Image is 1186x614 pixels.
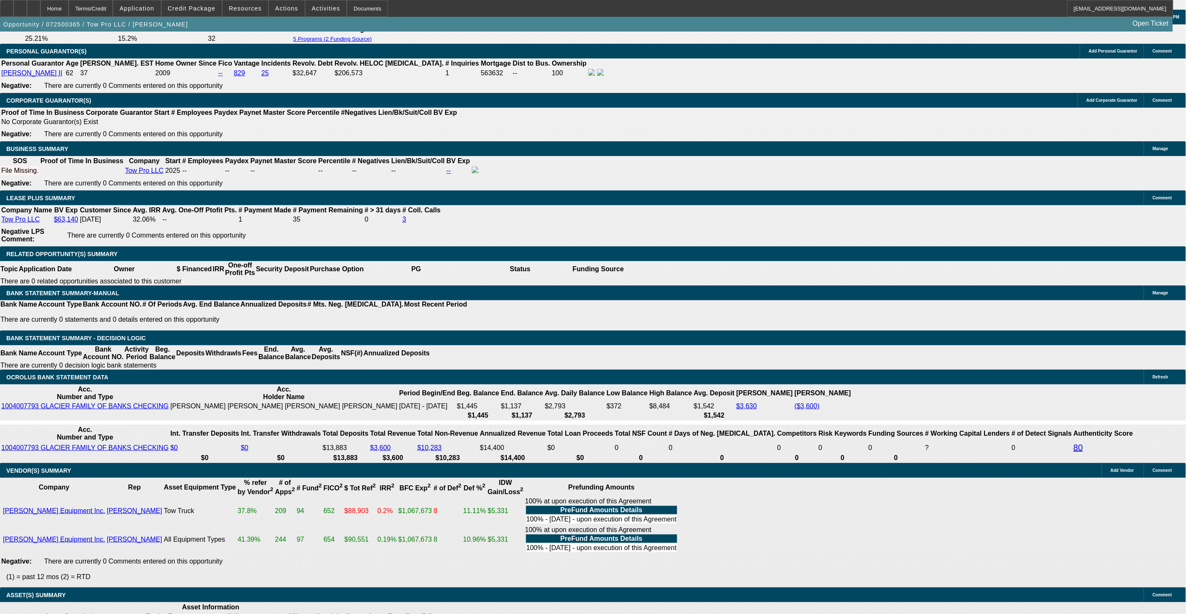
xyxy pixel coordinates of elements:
td: 11.11% [463,497,487,525]
th: Funding Source [572,261,625,277]
td: 652 [323,497,343,525]
b: Customer Since [80,206,131,214]
td: 37 [80,69,154,78]
td: 563632 [481,69,512,78]
th: 0 [668,454,776,462]
button: Credit Package [162,0,222,16]
b: $ Tot Ref [344,484,376,492]
th: Account Type [37,300,82,309]
th: Total Deposits [322,426,369,442]
b: # > 31 days [365,206,401,214]
th: Authenticity Score [1073,426,1133,442]
a: -- [218,69,223,77]
th: $14,400 [479,454,546,462]
td: 209 [274,497,295,525]
b: Negative: [1,130,32,138]
a: $63,140 [54,216,78,223]
div: $14,400 [480,444,545,452]
b: Avg. One-Off Ptofit Pts. [162,206,237,214]
b: Percentile [307,109,339,116]
th: Fees [242,345,258,361]
th: Total Revenue [370,426,416,442]
b: IDW Gain/Loss [488,479,524,495]
td: 1 [445,69,479,78]
span: Credit Package [168,5,215,12]
th: [PERSON_NAME] [736,385,793,401]
td: 100% - [DATE] - upon execution of this Agreement [526,515,677,524]
td: 35 [293,215,363,224]
b: Start [154,109,169,116]
td: 0 [1011,442,1072,453]
b: Personal Guarantor [1,60,64,67]
span: Activities [312,5,340,12]
b: % refer by Vendor [238,479,274,495]
td: Tow Truck [163,497,236,525]
span: RELATED OPPORTUNITY(S) SUMMARY [6,251,117,257]
th: Competitors [777,426,817,442]
th: Owner [72,261,176,277]
th: $13,883 [322,454,369,462]
th: Acc. Number and Type [1,385,169,401]
img: linkedin-icon.png [597,69,604,76]
b: Revolv. Debt [293,60,333,67]
b: Percentile [318,157,350,164]
th: $0 [170,454,240,462]
sup: 2 [391,483,394,489]
td: $5,331 [487,526,524,553]
td: $1,067,673 [398,497,432,525]
b: # Coll. Calls [402,206,441,214]
th: Int. Transfer Withdrawals [240,426,321,442]
img: facebook-icon.png [472,167,479,173]
img: facebook-icon.png [588,69,595,76]
span: There are currently 0 Comments entered on this opportunity [44,558,223,565]
td: 41.39% [237,526,274,553]
span: PERSONAL GUARANTOR(S) [6,48,87,55]
th: Annualized Deposits [363,345,430,361]
th: $1,445 [457,411,500,420]
b: Negative LPS Comment: [1,228,44,243]
td: 1 [238,215,292,224]
b: [PERSON_NAME]. EST [80,60,154,67]
sup: 2 [520,487,523,493]
a: $10,283 [417,444,442,451]
a: $3,600 [370,444,391,451]
span: BUSINESS SUMMARY [6,146,68,152]
b: Revolv. HELOC [MEDICAL_DATA]. [335,60,444,67]
b: Negative: [1,82,32,89]
span: CORPORATE GUARANTOR(S) [6,97,91,104]
th: SOS [1,157,39,165]
b: # Payment Made [239,206,291,214]
td: 62 [65,69,79,78]
a: -- [447,167,451,174]
td: 0 [614,442,667,453]
th: $0 [240,454,321,462]
td: $0 [547,442,614,453]
th: Beg. Balance [457,385,500,401]
button: Activities [306,0,347,16]
b: # Payment Remaining [293,206,363,214]
td: -- [162,215,237,224]
span: Comment [1153,593,1172,597]
span: There are currently 0 Comments entered on this opportunity [44,180,223,187]
div: 100% at upon execution of this Agreement [525,498,678,524]
span: There are currently 0 Comments entered on this opportunity [44,82,223,89]
span: 2009 [155,69,170,77]
th: Funding Sources [868,426,924,442]
span: Comment [1153,98,1172,103]
span: -- [182,167,187,174]
th: Total Loan Proceeds [547,426,614,442]
th: Int. Transfer Deposits [170,426,240,442]
b: Asset Information [182,603,239,611]
th: One-off Profit Pts [225,261,255,277]
th: Withdrawls [205,345,242,361]
div: -- [352,167,390,175]
b: Corporate Guarantor [86,109,152,116]
th: Avg. Deposits [311,345,341,361]
td: 0.2% [377,497,397,525]
b: Fico [218,60,232,67]
th: Risk Keywords [818,426,867,442]
sup: 2 [482,483,485,489]
a: 3 [402,216,406,223]
span: ASSET(S) SUMMARY [6,592,66,598]
td: 8 [433,497,462,525]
